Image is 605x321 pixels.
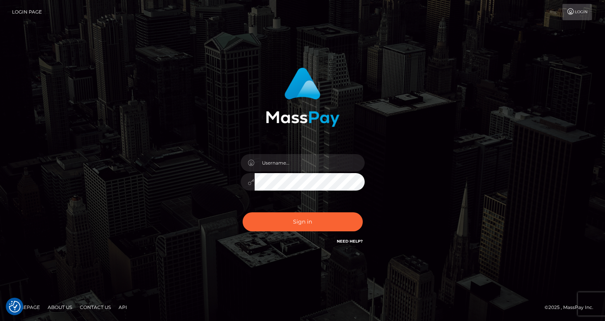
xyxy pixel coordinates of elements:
a: API [115,301,130,313]
a: Homepage [9,301,43,313]
div: © 2025 , MassPay Inc. [545,303,599,312]
a: Contact Us [77,301,114,313]
a: About Us [45,301,75,313]
input: Username... [255,154,365,172]
button: Consent Preferences [9,301,21,312]
button: Sign in [243,212,363,231]
a: Need Help? [337,239,363,244]
img: Revisit consent button [9,301,21,312]
a: Login Page [12,4,42,20]
a: Login [562,4,592,20]
img: MassPay Login [266,68,340,127]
